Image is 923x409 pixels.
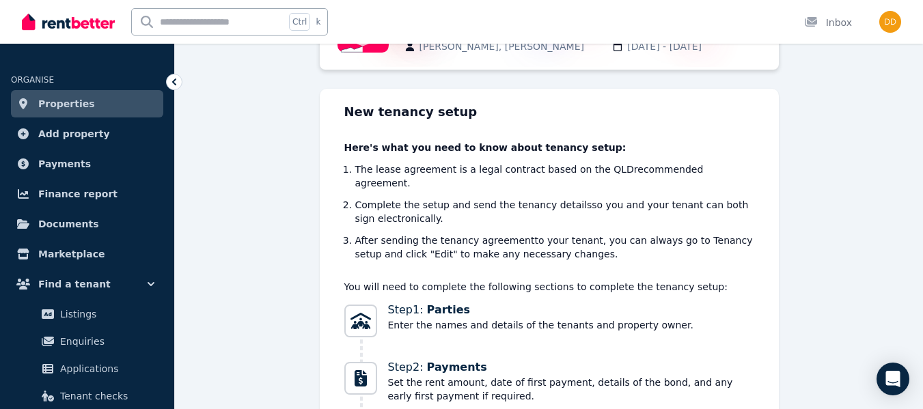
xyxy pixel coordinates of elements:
span: Listings [60,306,152,322]
h2: New tenancy setup [344,102,754,122]
a: Listings [16,300,158,328]
span: Finance report [38,186,118,202]
li: After sending the tenancy agreement to your tenant, you can always go to Tenancy setup and click ... [355,234,754,261]
button: Find a tenant [11,270,163,298]
li: The lease agreement is a legal contract based on the QLD recommended agreement. [355,163,754,190]
div: Inbox [804,16,852,29]
span: Properties [38,96,95,112]
span: Find a tenant [38,276,111,292]
span: Tenant checks [60,388,152,404]
span: k [316,16,320,27]
span: [PERSON_NAME], [PERSON_NAME] [419,40,605,53]
span: Documents [38,216,99,232]
span: Add property [38,126,110,142]
div: Open Intercom Messenger [877,363,909,395]
span: Parties [427,303,471,316]
a: Add property [11,120,163,147]
span: Applications [60,361,152,377]
a: Payments [11,150,163,178]
span: Enter the names and details of the tenants and property owner. [388,318,693,332]
span: Marketplace [38,246,105,262]
span: ORGANISE [11,75,54,85]
p: You will need to complete the following sections to complete the tenancy setup: [344,280,754,294]
img: RentBetter [22,12,115,32]
span: Step 2 : [388,359,754,376]
span: Enquiries [60,333,152,350]
a: Properties [11,90,163,117]
img: Dean Devere [879,11,901,33]
li: Complete the setup and send the tenancy details so you and your tenant can both sign electronical... [355,198,754,225]
a: Applications [16,355,158,382]
span: Step 1 : [388,302,693,318]
p: Here's what you need to know about tenancy setup: [344,141,754,154]
span: Payments [38,156,91,172]
a: Enquiries [16,328,158,355]
a: Finance report [11,180,163,208]
span: Ctrl [289,13,310,31]
span: Payments [427,361,487,373]
a: Documents [11,210,163,238]
span: Set the rent amount, date of first payment, details of the bond, and any early first payment if r... [388,376,754,403]
a: Marketplace [11,240,163,268]
span: [DATE] - [DATE] [627,40,745,53]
